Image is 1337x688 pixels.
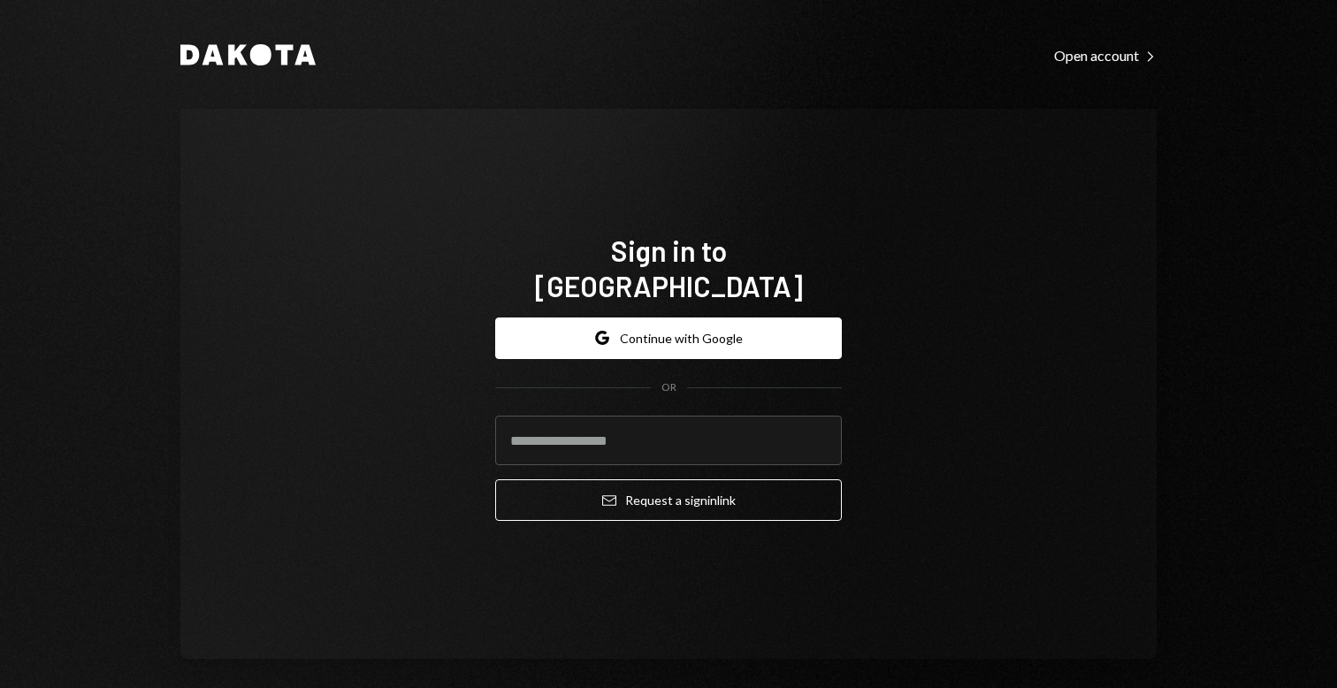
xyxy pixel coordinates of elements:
a: Open account [1054,45,1157,65]
h1: Sign in to [GEOGRAPHIC_DATA] [495,233,842,303]
button: Request a signinlink [495,479,842,521]
div: Open account [1054,47,1157,65]
button: Continue with Google [495,317,842,359]
div: OR [661,380,676,395]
